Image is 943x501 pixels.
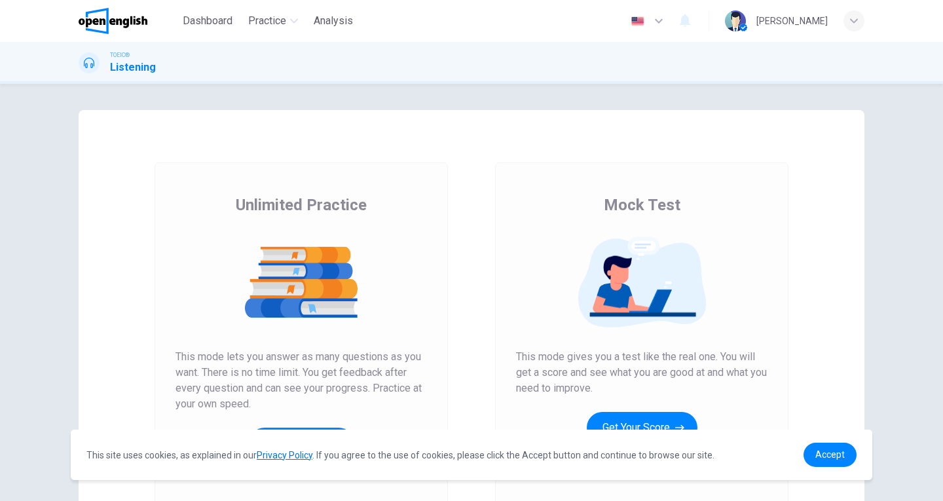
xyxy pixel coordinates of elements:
[516,349,767,396] span: This mode gives you a test like the real one. You will get a score and see what you are good at a...
[248,13,286,29] span: Practice
[257,450,312,460] a: Privacy Policy
[110,50,130,60] span: TOEIC®
[604,195,680,215] span: Mock Test
[183,13,232,29] span: Dashboard
[79,8,177,34] a: OpenEnglish logo
[725,10,746,31] img: Profile picture
[110,60,156,75] h1: Listening
[86,450,714,460] span: This site uses cookies, as explained in our . If you agree to the use of cookies, please click th...
[71,430,872,480] div: cookieconsent
[243,9,303,33] button: Practice
[629,16,646,26] img: en
[815,449,845,460] span: Accept
[308,9,358,33] button: Analysis
[756,13,828,29] div: [PERSON_NAME]
[314,13,353,29] span: Analysis
[804,443,857,467] a: dismiss cookie message
[176,349,427,412] span: This mode lets you answer as many questions as you want. There is no time limit. You get feedback...
[236,195,367,215] span: Unlimited Practice
[587,412,697,443] button: Get Your Score
[249,428,354,459] button: Start Practice
[79,8,147,34] img: OpenEnglish logo
[177,9,238,33] button: Dashboard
